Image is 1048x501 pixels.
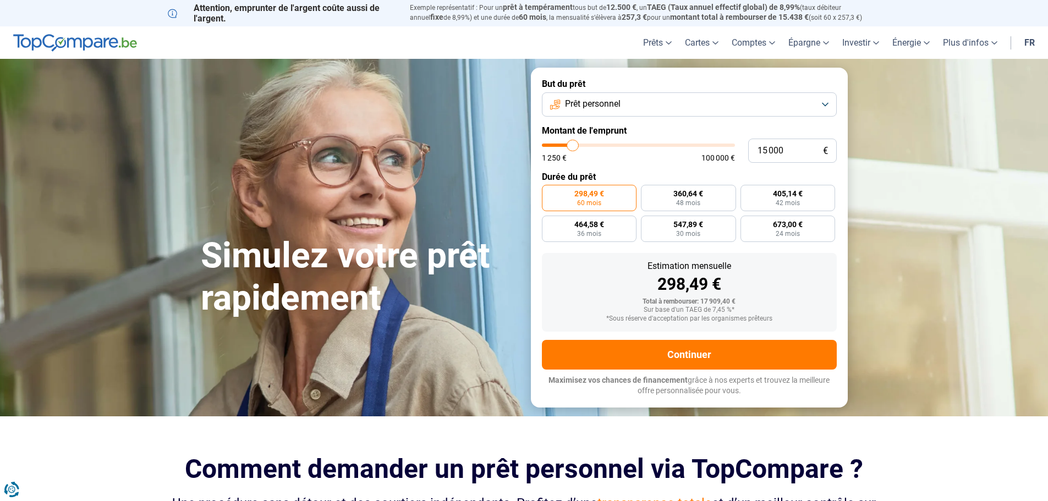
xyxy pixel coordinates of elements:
[647,3,800,12] span: TAEG (Taux annuel effectif global) de 8,99%
[551,276,828,293] div: 298,49 €
[936,26,1004,59] a: Plus d'infos
[776,200,800,206] span: 42 mois
[1018,26,1041,59] a: fr
[551,315,828,323] div: *Sous réserve d'acceptation par les organismes prêteurs
[574,221,604,228] span: 464,58 €
[701,154,735,162] span: 100 000 €
[673,190,703,197] span: 360,64 €
[676,230,700,237] span: 30 mois
[430,13,443,21] span: fixe
[168,454,881,484] h2: Comment demander un prêt personnel via TopCompare ?
[13,34,137,52] img: TopCompare
[577,230,601,237] span: 36 mois
[574,190,604,197] span: 298,49 €
[551,306,828,314] div: Sur base d'un TAEG de 7,45 %*
[542,92,837,117] button: Prêt personnel
[201,235,518,320] h1: Simulez votre prêt rapidement
[673,221,703,228] span: 547,89 €
[503,3,573,12] span: prêt à tempérament
[410,3,881,23] p: Exemple représentatif : Pour un tous but de , un (taux débiteur annuel de 8,99%) et une durée de ...
[773,221,803,228] span: 673,00 €
[542,340,837,370] button: Continuer
[725,26,782,59] a: Comptes
[773,190,803,197] span: 405,14 €
[886,26,936,59] a: Énergie
[776,230,800,237] span: 24 mois
[670,13,809,21] span: montant total à rembourser de 15.438 €
[542,125,837,136] label: Montant de l'emprunt
[676,200,700,206] span: 48 mois
[542,154,567,162] span: 1 250 €
[519,13,546,21] span: 60 mois
[606,3,637,12] span: 12.500 €
[782,26,836,59] a: Épargne
[678,26,725,59] a: Cartes
[637,26,678,59] a: Prêts
[577,200,601,206] span: 60 mois
[823,146,828,156] span: €
[622,13,647,21] span: 257,3 €
[551,262,828,271] div: Estimation mensuelle
[836,26,886,59] a: Investir
[565,98,621,110] span: Prêt personnel
[168,3,397,24] p: Attention, emprunter de l'argent coûte aussi de l'argent.
[542,172,837,182] label: Durée du prêt
[548,376,688,384] span: Maximisez vos chances de financement
[542,79,837,89] label: But du prêt
[551,298,828,306] div: Total à rembourser: 17 909,40 €
[542,375,837,397] p: grâce à nos experts et trouvez la meilleure offre personnalisée pour vous.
